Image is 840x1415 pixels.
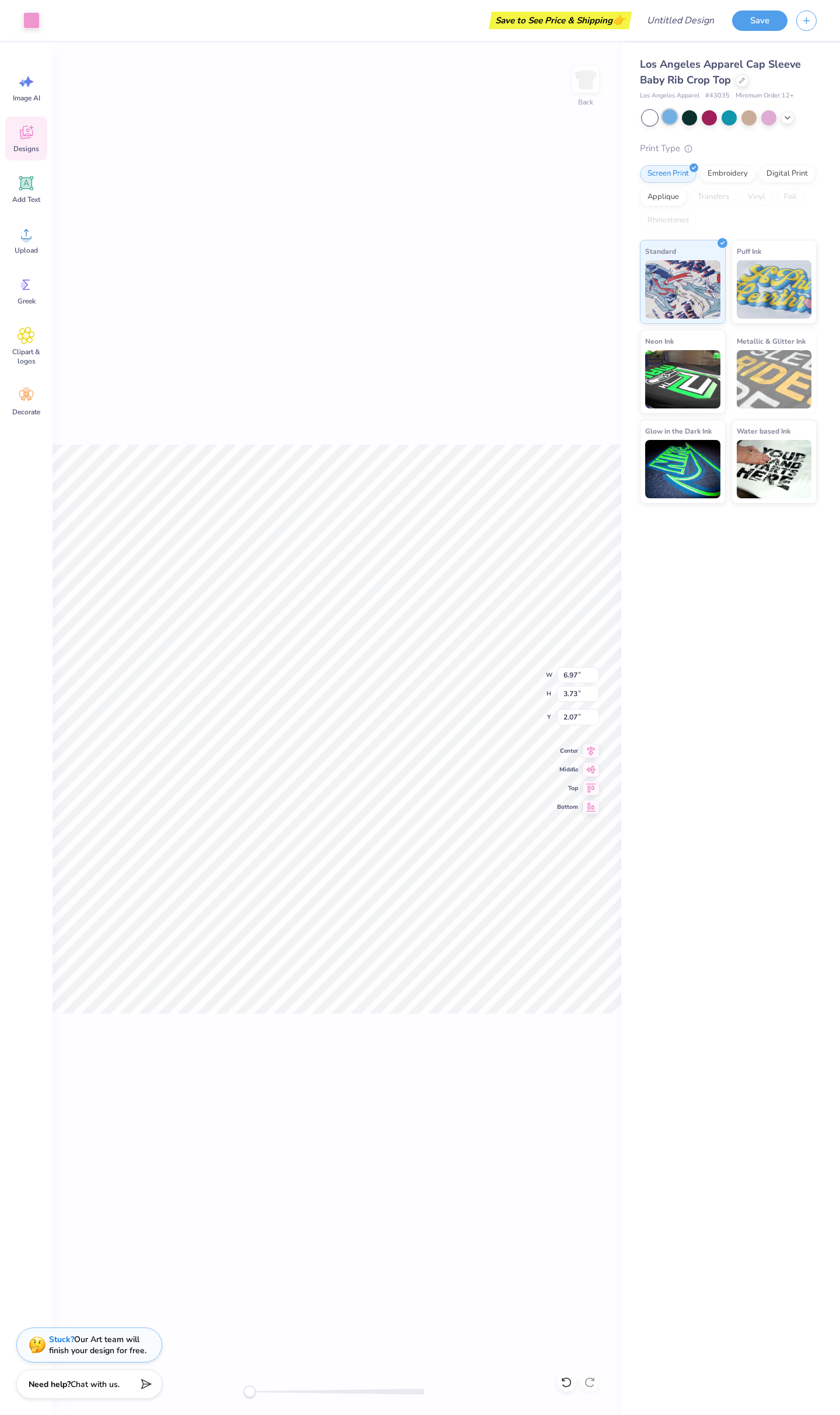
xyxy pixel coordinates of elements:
[557,765,578,774] span: Middle
[736,91,794,101] span: Minimum Order: 12 +
[17,296,36,306] span: Greek
[574,68,597,91] img: Back
[15,246,38,255] span: Upload
[492,12,629,29] div: Save to See Price & Shipping
[640,188,687,206] div: Applique
[557,746,578,756] span: Center
[640,212,696,229] div: Rhinestones
[645,440,720,498] img: Glow in the Dark Ink
[640,142,817,155] div: Print Type
[645,350,720,408] img: Neon Ink
[645,335,674,347] span: Neon Ink
[557,784,578,793] span: Top
[776,188,804,206] div: Foil
[12,407,40,417] span: Decorate
[645,260,720,319] img: Standard
[640,91,699,101] span: Los Angeles Apparel
[49,1334,74,1345] strong: Stuck?
[705,91,730,101] span: # 43035
[578,97,593,107] div: Back
[737,425,790,437] span: Water based Ink
[690,188,737,206] div: Transfers
[13,93,40,103] span: Image AI
[759,165,815,183] div: Digital Print
[732,11,787,31] button: Save
[740,188,773,206] div: Vinyl
[638,9,723,32] input: Untitled Design
[71,1379,120,1390] span: Chat with us.
[645,425,712,437] span: Glow in the Dark Ink
[7,347,45,366] span: Clipart & logos
[557,802,578,812] span: Bottom
[737,260,812,319] img: Puff Ink
[612,13,625,27] span: 👉
[244,1386,256,1397] div: Accessibility label
[13,144,39,153] span: Designs
[640,165,696,183] div: Screen Print
[12,195,40,204] span: Add Text
[737,440,812,498] img: Water based Ink
[737,245,761,257] span: Puff Ink
[29,1379,71,1390] strong: Need help?
[49,1334,146,1356] div: Our Art team will finish your design for free.
[640,57,801,87] span: Los Angeles Apparel Cap Sleeve Baby Rib Crop Top
[737,350,812,408] img: Metallic & Glitter Ink
[645,245,676,257] span: Standard
[737,335,806,347] span: Metallic & Glitter Ink
[700,165,755,183] div: Embroidery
